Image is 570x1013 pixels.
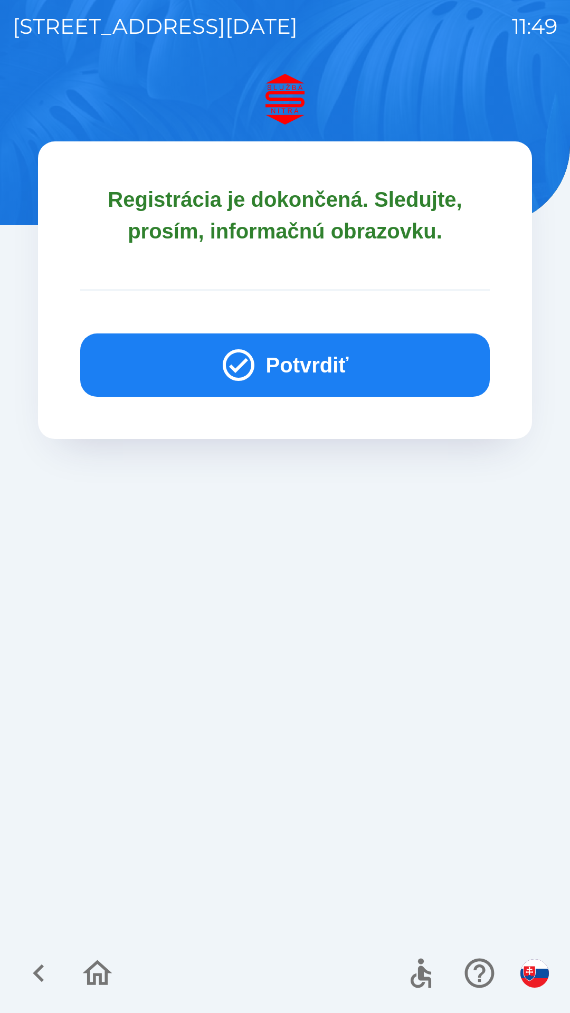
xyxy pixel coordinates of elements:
[80,184,490,247] p: Registrácia je dokončená. Sledujte, prosím, informačnú obrazovku.
[38,74,532,125] img: Logo
[80,333,490,397] button: Potvrdiť
[512,11,557,42] p: 11:49
[520,959,549,988] img: sk flag
[13,11,298,42] p: [STREET_ADDRESS][DATE]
